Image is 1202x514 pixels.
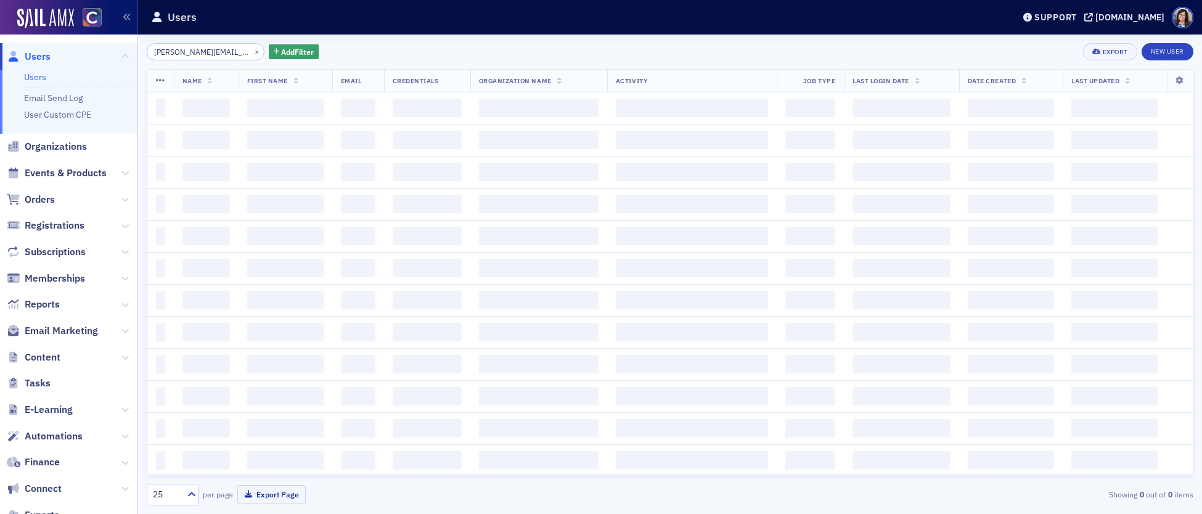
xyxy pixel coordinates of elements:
[182,259,230,277] span: ‌
[1071,323,1158,341] span: ‌
[852,76,909,85] span: Last Login Date
[247,419,324,438] span: ‌
[182,195,230,213] span: ‌
[852,131,951,149] span: ‌
[852,99,951,117] span: ‌
[7,430,83,443] a: Automations
[74,8,102,29] a: View Homepage
[24,109,91,120] a: User Custom CPE
[479,259,599,277] span: ‌
[616,163,768,181] span: ‌
[156,355,165,373] span: ‌
[182,355,230,373] span: ‌
[616,419,768,438] span: ‌
[251,46,263,57] button: ×
[968,227,1054,245] span: ‌
[25,324,98,338] span: Email Marketing
[1071,163,1158,181] span: ‌
[616,259,768,277] span: ‌
[785,323,835,341] span: ‌
[393,451,462,470] span: ‌
[25,403,73,417] span: E-Learning
[25,455,60,469] span: Finance
[7,298,60,311] a: Reports
[393,355,462,373] span: ‌
[182,387,230,406] span: ‌
[785,291,835,309] span: ‌
[616,451,768,470] span: ‌
[182,227,230,245] span: ‌
[616,131,768,149] span: ‌
[393,227,462,245] span: ‌
[852,195,951,213] span: ‌
[1095,12,1164,23] div: [DOMAIN_NAME]
[1071,227,1158,245] span: ‌
[803,76,835,85] span: Job Type
[7,455,60,469] a: Finance
[968,163,1054,181] span: ‌
[25,166,107,180] span: Events & Products
[479,323,599,341] span: ‌
[25,272,85,285] span: Memberships
[852,451,951,470] span: ‌
[341,419,375,438] span: ‌
[341,227,375,245] span: ‌
[1083,43,1137,60] button: Export
[247,76,288,85] span: First Name
[341,387,375,406] span: ‌
[616,355,768,373] span: ‌
[853,489,1193,500] div: Showing out of items
[393,259,462,277] span: ‌
[1071,76,1119,85] span: Last Updated
[247,387,324,406] span: ‌
[785,355,835,373] span: ‌
[479,387,599,406] span: ‌
[968,419,1054,438] span: ‌
[341,355,375,373] span: ‌
[247,195,324,213] span: ‌
[785,419,835,438] span: ‌
[341,323,375,341] span: ‌
[968,387,1054,406] span: ‌
[17,9,74,28] a: SailAMX
[153,488,180,501] div: 25
[25,482,62,496] span: Connect
[1071,259,1158,277] span: ‌
[7,324,98,338] a: Email Marketing
[341,163,375,181] span: ‌
[25,140,87,153] span: Organizations
[785,227,835,245] span: ‌
[182,99,230,117] span: ‌
[1071,355,1158,373] span: ‌
[479,195,599,213] span: ‌
[182,419,230,438] span: ‌
[393,419,462,438] span: ‌
[616,387,768,406] span: ‌
[785,195,835,213] span: ‌
[479,163,599,181] span: ‌
[203,489,233,500] label: per page
[1071,419,1158,438] span: ‌
[147,43,264,60] input: Search…
[1172,7,1193,28] span: Profile
[182,163,230,181] span: ‌
[616,76,648,85] span: Activity
[968,99,1054,117] span: ‌
[156,323,165,341] span: ‌
[156,451,165,470] span: ‌
[479,99,599,117] span: ‌
[7,245,86,259] a: Subscriptions
[1071,291,1158,309] span: ‌
[25,430,83,443] span: Automations
[479,76,552,85] span: Organization Name
[156,259,165,277] span: ‌
[852,419,951,438] span: ‌
[24,71,46,83] a: Users
[7,377,51,390] a: Tasks
[168,10,197,25] h1: Users
[156,195,165,213] span: ‌
[341,99,375,117] span: ‌
[247,227,324,245] span: ‌
[785,387,835,406] span: ‌
[341,259,375,277] span: ‌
